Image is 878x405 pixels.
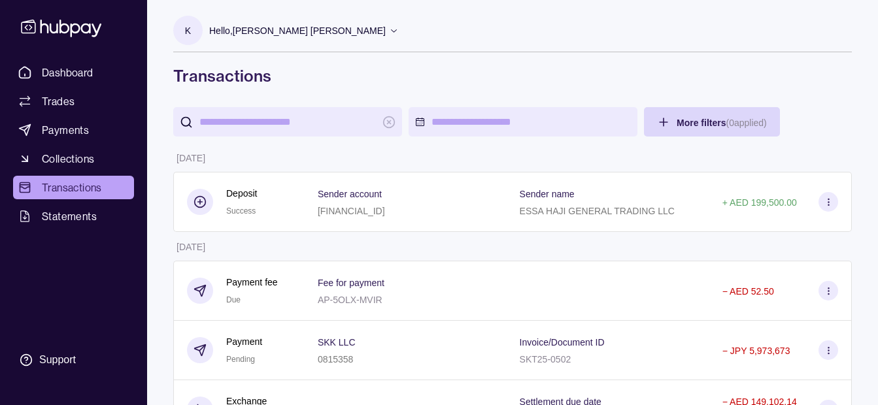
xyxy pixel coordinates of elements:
[185,24,191,38] p: K
[226,355,255,364] span: Pending
[226,295,241,304] span: Due
[226,186,257,201] p: Deposit
[13,346,134,374] a: Support
[13,118,134,142] a: Payments
[520,206,675,216] p: ESSA HAJI GENERAL TRADING LLC
[42,122,89,138] span: Payments
[318,206,385,216] p: [FINANCIAL_ID]
[318,337,356,348] p: SKK LLC
[42,180,102,195] span: Transactions
[42,93,75,109] span: Trades
[226,334,262,349] p: Payment
[226,206,256,216] span: Success
[520,189,575,199] p: Sender name
[177,242,205,252] p: [DATE]
[42,65,93,80] span: Dashboard
[199,107,376,137] input: search
[520,354,571,364] p: SKT25-0502
[318,354,354,364] p: 0815358
[13,61,134,84] a: Dashboard
[677,118,767,128] span: More filters
[318,295,382,305] p: AP-5OLX-MVIR
[173,65,852,86] h1: Transactions
[42,208,97,224] span: Statements
[644,107,780,137] button: More filters(0applied)
[13,147,134,170] a: Collections
[318,278,384,288] p: Fee for payment
[209,24,386,38] p: Hello, [PERSON_NAME] [PERSON_NAME]
[722,286,774,297] p: − AED 52.50
[520,337,605,348] p: Invoice/Document ID
[13,204,134,228] a: Statements
[42,151,94,167] span: Collections
[318,189,382,199] p: Sender account
[722,346,790,356] p: − JPY 5,973,673
[13,176,134,199] a: Transactions
[13,89,134,113] a: Trades
[726,118,766,128] p: ( 0 applied)
[226,275,278,289] p: Payment fee
[722,197,797,208] p: + AED 199,500.00
[39,353,76,367] div: Support
[177,153,205,163] p: [DATE]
